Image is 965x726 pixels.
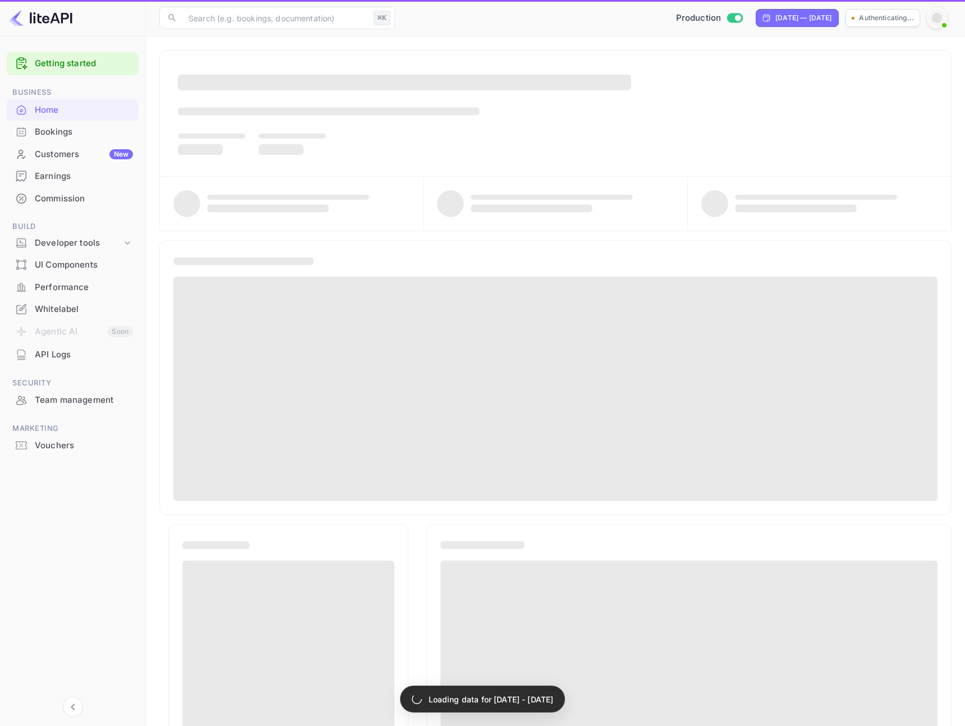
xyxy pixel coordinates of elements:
div: Click to change the date range period [756,9,839,27]
a: Home [7,99,139,120]
div: Vouchers [7,435,139,457]
div: Commission [7,188,139,210]
div: Whitelabel [7,298,139,320]
a: Performance [7,277,139,297]
div: CustomersNew [7,144,139,166]
div: Whitelabel [35,303,133,316]
span: Business [7,86,139,99]
div: Developer tools [7,233,139,253]
div: API Logs [7,344,139,366]
span: Security [7,377,139,389]
div: Team management [7,389,139,411]
div: UI Components [7,254,139,276]
span: Production [676,12,722,25]
a: Earnings [7,166,139,186]
div: Customers [35,148,133,161]
div: Performance [7,277,139,298]
a: Bookings [7,121,139,142]
p: Loading data for [DATE] - [DATE] [429,693,554,705]
div: Team management [35,394,133,407]
div: Commission [35,192,133,205]
div: Getting started [7,52,139,75]
div: Bookings [7,121,139,143]
a: Team management [7,389,139,410]
p: Authenticating... [859,13,914,23]
a: CustomersNew [7,144,139,164]
a: Whitelabel [7,298,139,319]
div: ⌘K [374,11,390,25]
div: Switch to Sandbox mode [672,12,747,25]
a: API Logs [7,344,139,365]
button: Collapse navigation [63,697,83,717]
div: Developer tools [35,237,122,250]
a: UI Components [7,254,139,275]
div: Performance [35,281,133,294]
input: Search (e.g. bookings, documentation) [182,7,369,29]
span: Build [7,220,139,233]
div: API Logs [35,348,133,361]
div: UI Components [35,259,133,272]
div: Home [35,104,133,117]
a: Vouchers [7,435,139,456]
div: Home [7,99,139,121]
a: Getting started [35,57,133,70]
img: LiteAPI logo [9,9,72,27]
span: Marketing [7,422,139,435]
div: New [109,149,133,159]
a: Commission [7,188,139,209]
div: Earnings [7,166,139,187]
div: Bookings [35,126,133,139]
div: Earnings [35,170,133,183]
div: Vouchers [35,439,133,452]
div: [DATE] — [DATE] [775,13,831,23]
